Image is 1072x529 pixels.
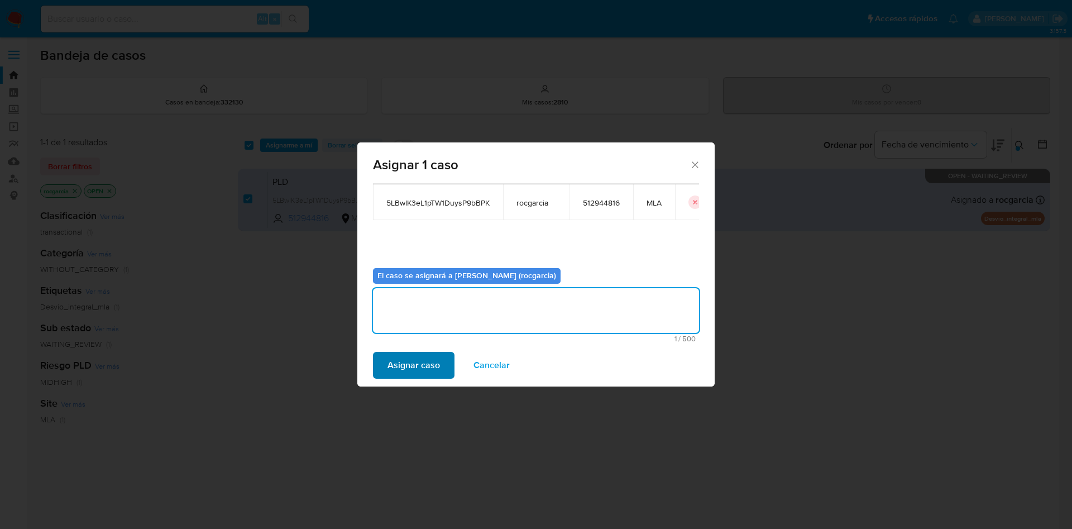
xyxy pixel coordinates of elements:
[373,158,690,171] span: Asignar 1 caso
[688,196,702,209] button: icon-button
[373,352,454,379] button: Asignar caso
[647,198,662,208] span: MLA
[516,198,556,208] span: rocgarcia
[387,353,440,378] span: Asignar caso
[376,335,696,342] span: Máximo 500 caracteres
[473,353,510,378] span: Cancelar
[357,142,715,387] div: assign-modal
[583,198,620,208] span: 512944816
[690,159,700,169] button: Cerrar ventana
[386,198,490,208] span: 5LBwlK3eL1pTW1DuysP9bBPK
[459,352,524,379] button: Cancelar
[377,270,556,281] b: El caso se asignará a [PERSON_NAME] (rocgarcia)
